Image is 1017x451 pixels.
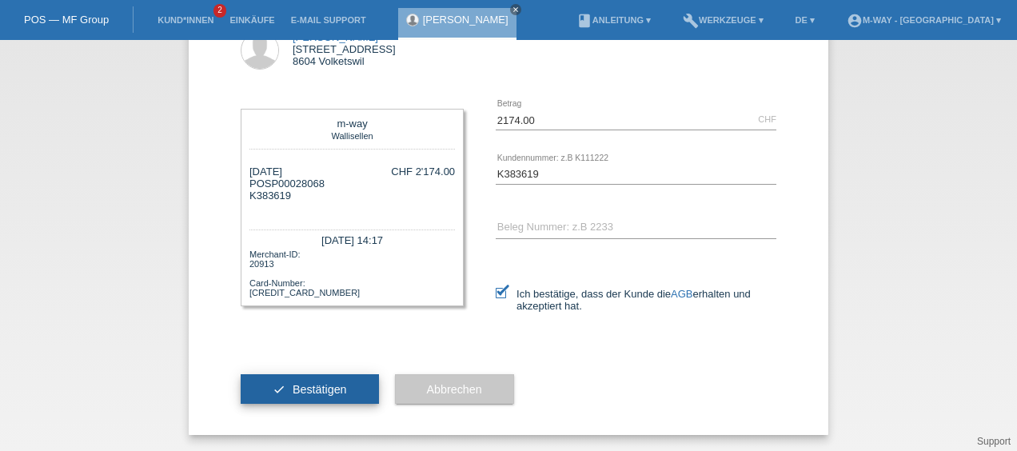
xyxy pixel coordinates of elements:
label: Ich bestätige, dass der Kunde die erhalten und akzeptiert hat. [496,288,776,312]
div: [DATE] 14:17 [249,229,455,248]
div: Merchant-ID: 20913 Card-Number: [CREDIT_CARD_NUMBER] [249,248,455,297]
div: Wallisellen [253,130,451,141]
div: [STREET_ADDRESS] 8604 Volketswil [293,31,396,67]
div: CHF [758,114,776,124]
span: 2 [213,4,226,18]
a: buildWerkzeuge ▾ [675,15,772,25]
div: m-way [253,118,451,130]
a: account_circlem-way - [GEOGRAPHIC_DATA] ▾ [839,15,1009,25]
a: DE ▾ [788,15,823,25]
i: account_circle [847,13,863,29]
span: Bestätigen [293,383,347,396]
a: POS — MF Group [24,14,109,26]
a: bookAnleitung ▾ [568,15,659,25]
a: Kund*innen [150,15,221,25]
a: Einkäufe [221,15,282,25]
i: close [512,6,520,14]
div: CHF 2'174.00 [391,166,455,178]
div: [DATE] POSP00028068 [249,166,325,214]
a: AGB [671,288,692,300]
span: K383619 [249,190,291,202]
button: check Bestätigen [241,374,379,405]
a: [PERSON_NAME] [423,14,508,26]
a: Support [977,436,1011,447]
i: book [576,13,592,29]
i: check [273,383,285,396]
a: E-Mail Support [283,15,374,25]
i: build [683,13,699,29]
a: close [510,4,521,15]
span: Abbrechen [427,383,482,396]
button: Abbrechen [395,374,514,405]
